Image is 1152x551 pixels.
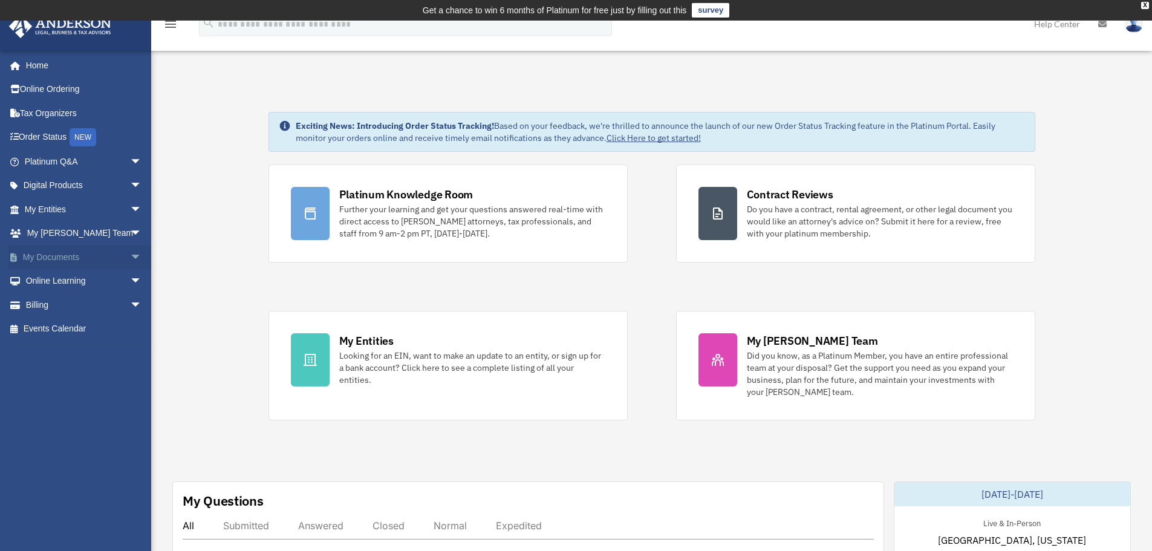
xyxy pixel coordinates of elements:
[1141,2,1149,9] div: close
[296,120,1025,144] div: Based on your feedback, we're thrilled to announce the launch of our new Order Status Tracking fe...
[130,149,154,174] span: arrow_drop_down
[70,128,96,146] div: NEW
[130,221,154,246] span: arrow_drop_down
[747,350,1013,398] div: Did you know, as a Platinum Member, you have an entire professional team at your disposal? Get th...
[130,269,154,294] span: arrow_drop_down
[339,333,394,348] div: My Entities
[434,520,467,532] div: Normal
[676,165,1035,262] a: Contract Reviews Do you have a contract, rental agreement, or other legal document you would like...
[8,174,160,198] a: Digital Productsarrow_drop_down
[339,350,605,386] div: Looking for an EIN, want to make an update to an entity, or sign up for a bank account? Click her...
[8,245,160,269] a: My Documentsarrow_drop_down
[747,203,1013,240] div: Do you have a contract, rental agreement, or other legal document you would like an attorney's ad...
[163,17,178,31] i: menu
[339,187,473,202] div: Platinum Knowledge Room
[298,520,343,532] div: Answered
[8,77,160,102] a: Online Ordering
[130,293,154,318] span: arrow_drop_down
[974,516,1050,529] div: Live & In-Person
[8,293,160,317] a: Billingarrow_drop_down
[202,16,215,30] i: search
[8,53,154,77] a: Home
[8,125,160,150] a: Order StatusNEW
[8,101,160,125] a: Tax Organizers
[8,221,160,246] a: My [PERSON_NAME] Teamarrow_drop_down
[8,317,160,341] a: Events Calendar
[130,197,154,222] span: arrow_drop_down
[8,197,160,221] a: My Entitiesarrow_drop_down
[607,132,701,143] a: Click Here to get started!
[163,21,178,31] a: menu
[183,520,194,532] div: All
[894,482,1130,506] div: [DATE]-[DATE]
[296,120,494,131] strong: Exciting News: Introducing Order Status Tracking!
[5,15,115,38] img: Anderson Advisors Platinum Portal
[8,269,160,293] a: Online Learningarrow_drop_down
[268,311,628,420] a: My Entities Looking for an EIN, want to make an update to an entity, or sign up for a bank accoun...
[423,3,687,18] div: Get a chance to win 6 months of Platinum for free just by filling out this
[268,165,628,262] a: Platinum Knowledge Room Further your learning and get your questions answered real-time with dire...
[496,520,542,532] div: Expedited
[130,245,154,270] span: arrow_drop_down
[8,149,160,174] a: Platinum Q&Aarrow_drop_down
[676,311,1035,420] a: My [PERSON_NAME] Team Did you know, as a Platinum Member, you have an entire professional team at...
[130,174,154,198] span: arrow_drop_down
[1125,15,1143,33] img: User Pic
[938,533,1086,547] span: [GEOGRAPHIC_DATA], [US_STATE]
[747,333,878,348] div: My [PERSON_NAME] Team
[747,187,833,202] div: Contract Reviews
[183,492,264,510] div: My Questions
[339,203,605,240] div: Further your learning and get your questions answered real-time with direct access to [PERSON_NAM...
[373,520,405,532] div: Closed
[692,3,729,18] a: survey
[223,520,269,532] div: Submitted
